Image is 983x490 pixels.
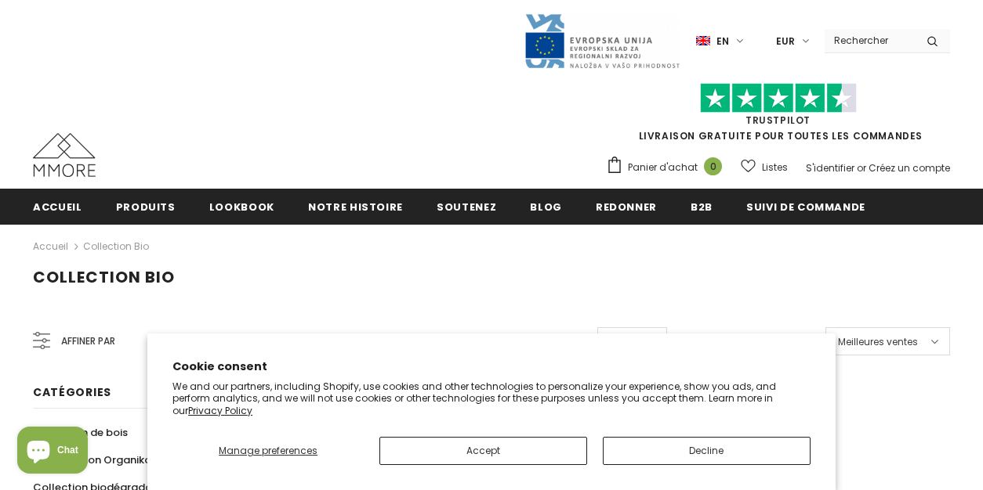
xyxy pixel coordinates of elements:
[606,90,950,142] span: LIVRAISON GRATUITE POUR TOUTES LES COMMANDES
[691,200,713,214] span: B2B
[596,189,657,224] a: Redonner
[704,157,722,175] span: 0
[857,161,866,175] span: or
[524,34,680,47] a: Javni Razpis
[209,189,274,224] a: Lookbook
[308,200,403,214] span: Notre histoire
[172,358,811,375] h2: Cookie consent
[33,425,128,440] span: Collection de bois
[61,333,115,350] span: Affiner par
[33,189,82,224] a: Accueil
[762,160,788,175] span: Listes
[33,237,68,256] a: Accueil
[33,133,96,177] img: Cas MMORE
[691,189,713,224] a: B2B
[524,13,680,70] img: Javni Razpis
[530,189,562,224] a: Blog
[741,153,788,181] a: Listes
[437,189,496,224] a: soutenez
[83,240,149,253] a: Collection Bio
[596,200,657,214] span: Redonner
[606,156,730,179] a: Panier d'achat 0
[33,266,175,288] span: Collection Bio
[776,34,795,49] span: EUR
[13,427,92,477] inbox-online-store-chat: Shopify online store chat
[696,34,710,48] img: i-lang-1.png
[700,83,857,113] img: Faites confiance aux étoiles pilotes
[437,200,496,214] span: soutenez
[379,437,587,465] button: Accept
[188,404,252,417] a: Privacy Policy
[746,189,865,224] a: Suivi de commande
[33,419,128,446] a: Collection de bois
[33,200,82,214] span: Accueil
[116,200,176,214] span: Produits
[530,200,562,214] span: Blog
[46,452,151,467] span: Collection Organika
[308,189,403,224] a: Notre histoire
[603,437,811,465] button: Decline
[172,437,364,465] button: Manage preferences
[746,200,865,214] span: Suivi de commande
[33,384,111,400] span: Catégories
[806,161,854,175] a: S'identifier
[716,34,729,49] span: en
[116,189,176,224] a: Produits
[745,113,811,127] a: TrustPilot
[209,200,274,214] span: Lookbook
[219,444,317,457] span: Manage preferences
[838,334,918,350] span: Meilleures ventes
[172,380,811,417] p: We and our partners, including Shopify, use cookies and other technologies to personalize your ex...
[825,29,915,52] input: Search Site
[628,160,698,175] span: Panier d'achat
[869,161,950,175] a: Créez un compte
